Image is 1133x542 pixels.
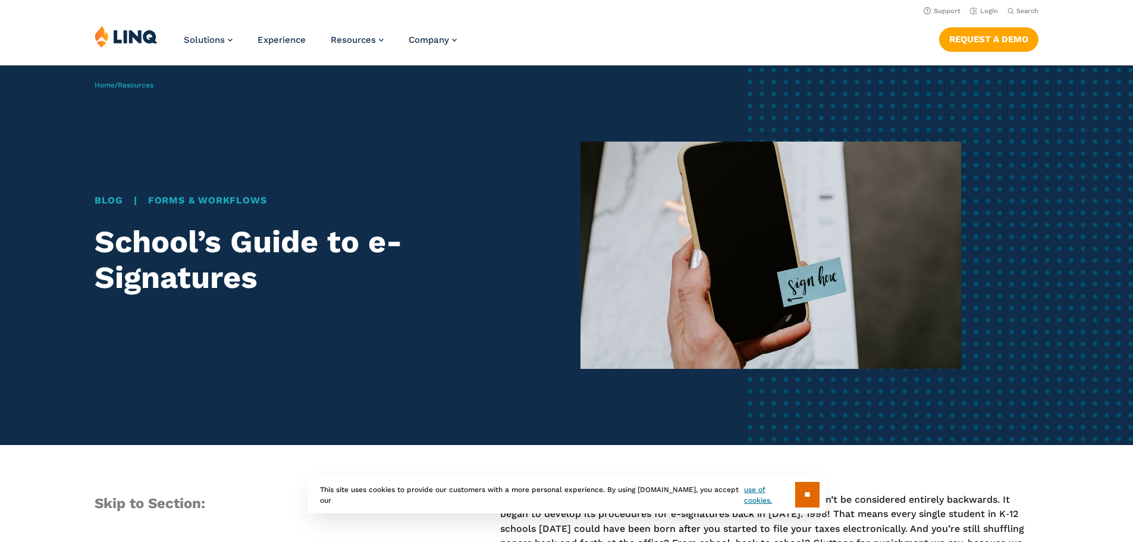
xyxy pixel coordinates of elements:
[331,35,376,45] span: Resources
[970,7,998,15] a: Login
[95,224,553,296] h1: School’s Guide to e-Signatures
[331,35,384,45] a: Resources
[184,35,233,45] a: Solutions
[118,81,153,89] a: Resources
[184,25,457,64] nav: Primary Navigation
[939,25,1038,51] nav: Button Navigation
[924,7,961,15] a: Support
[95,25,158,48] img: LINQ | K‑12 Software
[95,195,123,206] a: Blog
[184,35,225,45] span: Solutions
[1008,7,1038,15] button: Open Search Bar
[744,484,795,506] a: use of cookies.
[409,35,449,45] span: Company
[1016,7,1038,15] span: Search
[939,27,1038,51] a: Request a Demo
[95,81,115,89] a: Home
[95,193,553,208] div: |
[409,35,457,45] a: Company
[580,142,961,369] img: esignature Banner
[95,81,153,89] span: /
[148,195,267,206] a: Forms & Workflows
[308,476,826,513] div: This site uses cookies to provide our customers with a more personal experience. By using [DOMAIN...
[258,35,306,45] a: Experience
